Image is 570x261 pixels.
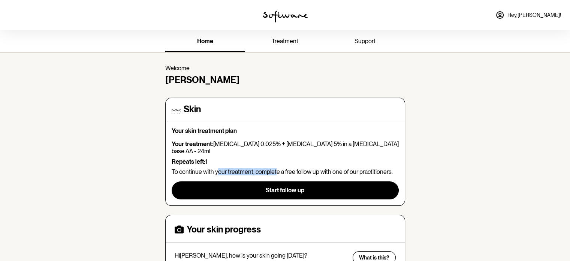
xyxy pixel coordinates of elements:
[491,6,566,24] a: Hey,[PERSON_NAME]!
[165,75,405,86] h4: [PERSON_NAME]
[184,104,201,115] h4: Skin
[172,181,399,199] button: Start follow up
[266,187,304,194] span: Start follow up
[263,11,308,23] img: software logo
[175,252,348,259] p: Hi [PERSON_NAME] , how is your skin going [DATE]?
[172,158,399,165] p: 1
[245,32,325,52] a: treatment
[165,65,405,72] p: Welcome
[172,140,399,155] p: [MEDICAL_DATA] 0.025% + [MEDICAL_DATA] 5% in a [MEDICAL_DATA] base AA - 24ml
[359,255,389,261] span: What is this?
[325,32,405,52] a: support
[187,224,261,235] h4: Your skin progress
[172,168,399,175] p: To continue with your treatment, complete a free follow up with one of our practitioners.
[165,32,245,52] a: home
[172,140,213,148] strong: Your treatment:
[272,38,298,45] span: treatment
[507,12,561,18] span: Hey, [PERSON_NAME] !
[355,38,376,45] span: support
[172,127,399,134] p: Your skin treatment plan
[197,38,213,45] span: home
[172,158,205,165] strong: Repeats left:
